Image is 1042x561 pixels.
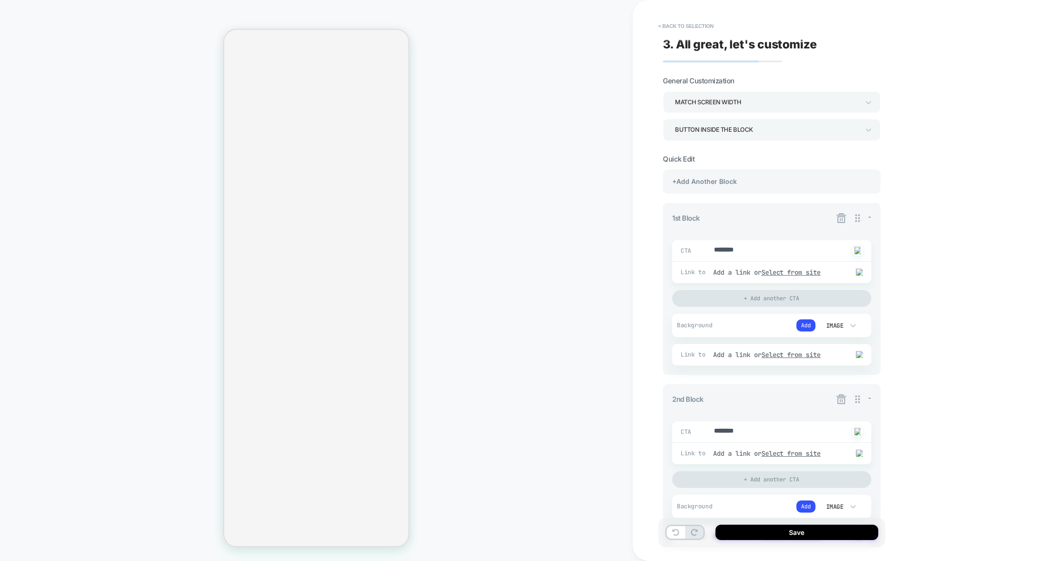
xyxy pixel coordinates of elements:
[681,247,692,255] span: CTA
[715,525,878,540] button: Save
[856,269,863,276] img: edit
[855,428,861,435] img: edit with ai
[663,155,695,163] span: Quick Edit
[654,19,718,34] button: < Back to selection
[713,351,840,359] div: Add a link or
[856,351,863,358] img: edit
[796,500,815,513] button: Add
[796,319,815,331] button: Add
[681,268,708,276] span: Link to
[663,37,817,51] span: 3. All great, let's customize
[713,268,840,277] div: Add a link or
[672,471,871,488] div: + Add another CTA
[761,268,821,277] u: Select from site
[672,395,704,404] span: 2nd Block
[675,123,859,136] div: Button inside the block
[868,212,871,221] span: -
[856,450,863,457] img: edit
[681,449,708,457] span: Link to
[824,322,844,330] div: Image
[681,351,708,358] span: Link to
[868,393,871,402] span: -
[713,449,840,458] div: Add a link or
[677,502,723,510] span: Background
[663,76,735,85] span: General Customization
[855,247,861,254] img: edit with ai
[663,169,881,194] div: +Add Another Block
[681,428,692,436] span: CTA
[675,96,859,108] div: Match Screen Width
[672,290,871,307] div: + Add another CTA
[761,449,821,458] u: Select from site
[824,503,844,511] div: Image
[677,321,723,329] span: Background
[672,214,700,223] span: 1st Block
[761,351,821,359] u: Select from site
